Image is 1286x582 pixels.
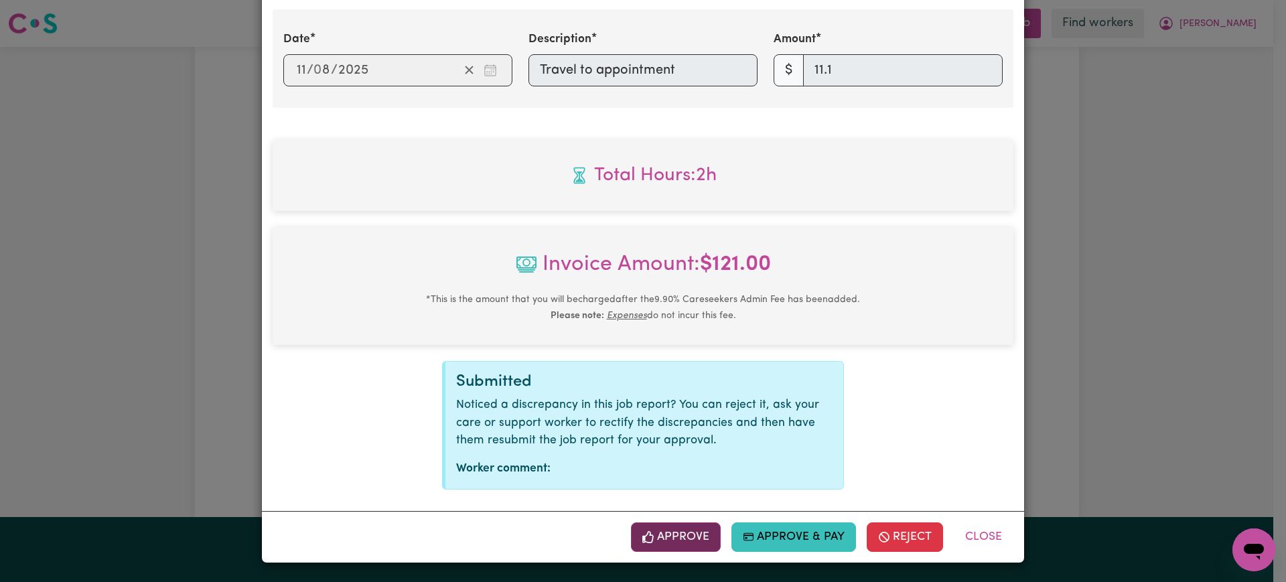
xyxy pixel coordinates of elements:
small: This is the amount that you will be charged after the 9.90 % Careseekers Admin Fee has been added... [426,295,860,321]
input: Travel to appointment [528,54,758,86]
button: Enter the date of expense [480,60,501,80]
span: Submitted [456,374,532,390]
label: Description [528,31,591,48]
strong: Worker comment: [456,463,551,474]
button: Reject [867,522,943,552]
span: $ [774,54,804,86]
b: $ 121.00 [700,254,771,275]
span: / [307,63,313,78]
span: 0 [313,64,321,77]
span: / [331,63,338,78]
button: Approve [631,522,721,552]
label: Date [283,31,310,48]
button: Clear date [459,60,480,80]
span: Total hours worked: 2 hours [283,161,1003,190]
u: Expenses [607,311,647,321]
input: -- [296,60,307,80]
button: Approve & Pay [731,522,857,552]
b: Please note: [551,311,604,321]
button: Close [954,522,1013,552]
iframe: Button to launch messaging window [1232,528,1275,571]
span: Invoice Amount: [283,248,1003,291]
p: Noticed a discrepancy in this job report? You can reject it, ask your care or support worker to r... [456,396,833,449]
input: -- [314,60,331,80]
input: ---- [338,60,369,80]
label: Amount [774,31,816,48]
